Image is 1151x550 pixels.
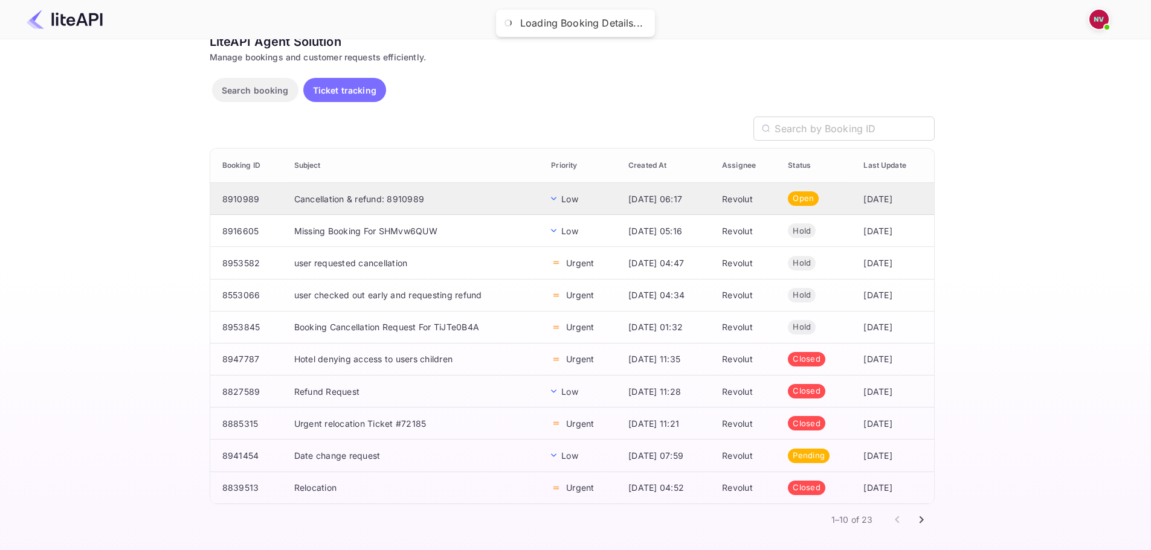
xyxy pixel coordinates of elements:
[788,193,819,205] span: Open
[285,408,542,440] td: Urgent relocation Ticket #72185
[788,418,825,430] span: Closed
[1089,10,1109,29] img: Nicholas Valbusa
[788,289,816,301] span: Hold
[619,215,712,247] td: [DATE] 05:16
[285,376,542,408] td: Refund Request
[712,472,778,504] td: Revolut
[27,10,103,29] img: LiteAPI Logo
[854,247,933,279] td: [DATE]
[210,51,935,63] div: Manage bookings and customer requests efficiently.
[210,183,285,215] td: 8910989
[854,279,933,311] td: [DATE]
[854,408,933,440] td: [DATE]
[854,183,933,215] td: [DATE]
[210,33,935,51] div: LiteAPI Agent Solution
[788,482,825,494] span: Closed
[619,440,712,472] td: [DATE] 07:59
[210,311,285,343] td: 8953845
[619,408,712,440] td: [DATE] 11:21
[285,215,542,247] td: Missing Booking For SHMvw6QUW
[712,149,778,183] th: Assignee
[788,321,816,333] span: Hold
[854,149,933,183] th: Last Update
[619,376,712,408] td: [DATE] 11:28
[210,376,285,408] td: 8827589
[712,215,778,247] td: Revolut
[854,311,933,343] td: [DATE]
[285,279,542,311] td: user checked out early and requesting refund
[210,279,285,311] td: 8553066
[712,311,778,343] td: Revolut
[712,183,778,215] td: Revolut
[210,343,285,375] td: 8947787
[788,225,816,237] span: Hold
[210,472,285,504] td: 8839513
[210,440,285,472] td: 8941454
[520,17,643,30] div: Loading Booking Details...
[285,472,542,504] td: Relocation
[561,225,578,237] p: Low
[619,149,712,183] th: Created At
[285,247,542,279] td: user requested cancellation
[566,321,594,333] p: Urgent
[712,440,778,472] td: Revolut
[561,193,578,205] p: Low
[285,440,542,472] td: Date change request
[566,353,594,365] p: Urgent
[285,149,542,183] th: Subject
[712,343,778,375] td: Revolut
[566,481,594,494] p: Urgent
[619,183,712,215] td: [DATE] 06:17
[619,247,712,279] td: [DATE] 04:47
[619,472,712,504] td: [DATE] 04:52
[909,508,933,532] button: Go to next page
[561,385,578,398] p: Low
[854,440,933,472] td: [DATE]
[210,408,285,440] td: 8885315
[854,215,933,247] td: [DATE]
[854,343,933,375] td: [DATE]
[541,149,619,183] th: Priority
[566,417,594,430] p: Urgent
[854,376,933,408] td: [DATE]
[619,343,712,375] td: [DATE] 11:35
[788,450,830,462] span: Pending
[313,84,376,97] p: Ticket tracking
[566,289,594,301] p: Urgent
[778,149,854,183] th: Status
[210,215,285,247] td: 8916605
[619,279,712,311] td: [DATE] 04:34
[222,84,289,97] p: Search booking
[561,449,578,462] p: Low
[566,257,594,269] p: Urgent
[210,149,285,183] th: Booking ID
[775,117,934,141] input: Search by Booking ID
[788,257,816,269] span: Hold
[285,311,542,343] td: Booking Cancellation Request For TiJTe0B4A
[619,311,712,343] td: [DATE] 01:32
[831,513,873,526] p: 1–10 of 23
[788,385,825,397] span: Closed
[788,353,825,365] span: Closed
[712,376,778,408] td: Revolut
[285,183,542,215] td: Cancellation & refund: 8910989
[712,247,778,279] td: Revolut
[854,472,933,504] td: [DATE]
[285,343,542,375] td: Hotel denying access to users children
[712,408,778,440] td: Revolut
[210,247,285,279] td: 8953582
[712,279,778,311] td: Revolut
